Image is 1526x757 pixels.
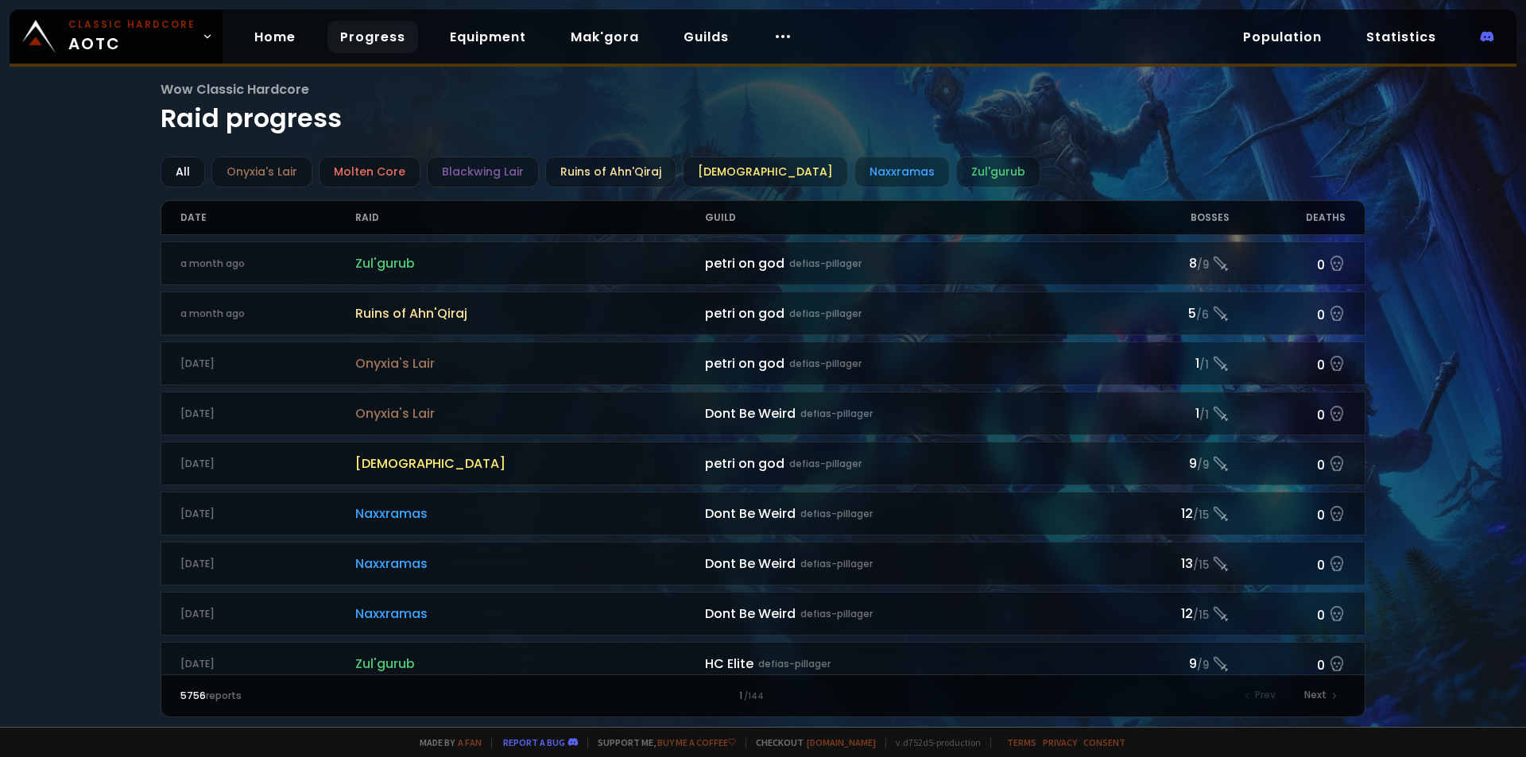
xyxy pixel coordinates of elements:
span: Wow Classic Hardcore [161,79,1366,99]
div: Zul'gurub [956,156,1040,187]
small: defias-pillager [800,557,873,571]
a: [DATE]NaxxramasDont Be Weirddefias-pillager12/150 [161,592,1366,635]
a: a month agoRuins of Ahn'Qirajpetri on goddefias-pillager5/60 [161,292,1366,335]
small: defias-pillager [789,457,862,471]
div: 0 [1230,452,1346,475]
a: Mak'gora [558,21,652,53]
div: a month ago [180,307,355,321]
div: Dont Be Weird [705,604,1113,624]
small: / 15 [1193,508,1209,523]
div: Molten Core [319,156,420,187]
small: / 15 [1193,558,1209,574]
a: [DATE]Onyxia's Lairpetri on goddefias-pillager1/10 [161,342,1366,385]
small: / 6 [1196,307,1209,323]
div: [DEMOGRAPHIC_DATA] [683,156,848,187]
a: [DATE]NaxxramasDont Be Weirddefias-pillager12/150 [161,492,1366,535]
div: 13 [1113,554,1230,574]
span: Onyxia's Lair [355,404,705,423]
a: Classic HardcoreAOTC [10,10,223,64]
span: Zul'gurub [355,253,705,273]
a: Report a bug [503,736,565,748]
small: defias-pillager [789,357,862,371]
div: 12 [1113,604,1230,624]
span: Naxxramas [355,604,705,624]
small: defias-pillager [789,307,862,321]
div: Ruins of Ahn'Qiraj [545,156,676,187]
span: Onyxia's Lair [355,353,705,373]
div: HC Elite [705,654,1113,674]
div: 0 [1230,302,1346,325]
div: [DATE] [180,457,355,471]
span: Naxxramas [355,504,705,523]
a: [DOMAIN_NAME] [807,736,876,748]
small: defias-pillager [800,407,873,421]
small: defias-pillager [758,657,831,671]
div: 9 [1113,454,1230,473]
a: Buy me a coffee [657,736,736,748]
a: Home [242,21,308,53]
span: Zul'gurub [355,654,705,674]
div: [DATE] [180,357,355,371]
small: / 9 [1197,458,1209,473]
a: [DATE][DEMOGRAPHIC_DATA]petri on goddefias-pillager9/90 [161,442,1366,485]
a: [DATE]Onyxia's LairDont Be Weirddefias-pillager1/10 [161,392,1366,435]
div: 0 [1230,402,1346,425]
div: 0 [1230,652,1346,675]
small: defias-pillager [800,607,873,621]
h1: Raid progress [161,79,1366,137]
small: / 15 [1193,608,1209,624]
div: petri on god [705,454,1113,473]
small: / 9 [1197,658,1209,674]
div: 0 [1230,252,1346,275]
div: Onyxia's Lair [211,156,312,187]
a: Terms [1007,736,1036,748]
div: reports [180,689,472,703]
div: Guild [705,201,1113,234]
a: [DATE]Zul'gurubHC Elitedefias-pillager9/90 [161,642,1366,686]
small: / 1 [1199,407,1209,423]
div: Dont Be Weird [705,504,1113,523]
span: 5756 [180,689,206,702]
div: 5 [1113,303,1230,323]
div: 1 [1113,353,1230,373]
div: petri on god [705,353,1113,373]
a: Equipment [437,21,539,53]
div: 12 [1113,504,1230,523]
div: 1 [471,689,1054,703]
span: AOTC [68,17,196,56]
div: Naxxramas [854,156,950,187]
div: petri on god [705,253,1113,273]
span: [DEMOGRAPHIC_DATA] [355,454,705,473]
a: Consent [1083,736,1125,748]
div: [DATE] [180,657,355,671]
div: petri on god [705,303,1113,323]
div: 0 [1230,552,1346,575]
div: [DATE] [180,607,355,621]
a: a month agoZul'gurubpetri on goddefias-pillager8/90 [161,241,1366,285]
div: Bosses [1113,201,1230,234]
div: 9 [1113,654,1230,674]
small: defias-pillager [800,507,873,521]
div: [DATE] [180,507,355,521]
div: Blackwing Lair [427,156,539,187]
span: Made by [410,736,482,748]
div: 0 [1230,352,1346,375]
a: [DATE]NaxxramasDont Be Weirddefias-pillager13/150 [161,542,1366,585]
div: 0 [1230,502,1346,525]
a: Population [1230,21,1334,53]
span: Ruins of Ahn'Qiraj [355,303,705,323]
div: Next [1295,685,1346,707]
a: Progress [327,21,418,53]
a: Guilds [671,21,742,53]
small: / 9 [1197,257,1209,273]
div: All [161,156,205,187]
div: Deaths [1230,201,1346,234]
div: Dont Be Weird [705,554,1113,574]
div: Prev [1236,685,1285,707]
div: [DATE] [180,407,355,421]
small: defias-pillager [789,257,862,271]
span: Naxxramas [355,554,705,574]
div: 8 [1113,253,1230,273]
div: 0 [1230,602,1346,625]
div: Raid [355,201,705,234]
